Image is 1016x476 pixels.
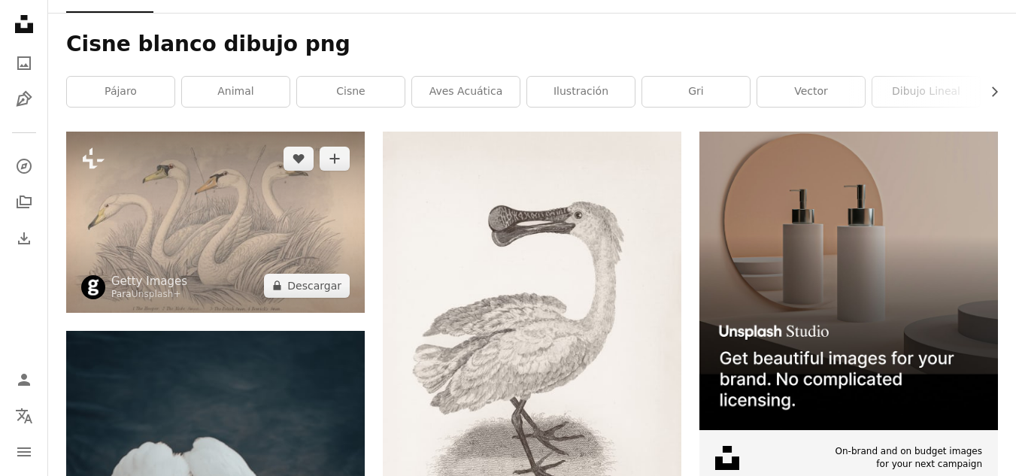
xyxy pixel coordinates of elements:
[9,365,39,395] a: Iniciar sesión / Registrarse
[872,77,980,107] a: Dibujo lineal
[527,77,635,107] a: ilustración
[715,446,739,470] img: file-1631678316303-ed18b8b5cb9cimage
[66,215,365,229] a: Cuatro cisnes, hacia 1830. De izquierda a derecha, el Hooper, el Cisne Mudo, el Cisne Polaco y el...
[699,132,998,430] img: file-1715714113747-b8b0561c490eimage
[320,147,350,171] button: Añade a la colección
[111,289,187,301] div: Para
[66,132,365,313] img: Cuatro cisnes, hacia 1830. De izquierda a derecha, el Hooper, el Cisne Mudo, el Cisne Polaco y el...
[284,147,314,171] button: Me gusta
[642,77,750,107] a: gri
[823,445,982,471] span: On-brand and on budget images for your next campaign
[981,77,998,107] button: desplazar lista a la derecha
[132,289,181,299] a: Unsplash+
[66,31,998,58] h1: Cisne blanco dibujo png
[757,77,865,107] a: vector
[9,401,39,431] button: Idioma
[182,77,290,107] a: animal
[412,77,520,107] a: aves acuática
[264,274,350,298] button: Descargar
[67,77,174,107] a: pájaro
[9,437,39,467] button: Menú
[9,84,39,114] a: Ilustraciones
[9,151,39,181] a: Explorar
[9,223,39,253] a: Historial de descargas
[9,187,39,217] a: Colecciones
[9,9,39,42] a: Inicio — Unsplash
[297,77,405,107] a: cisne
[383,372,681,386] a: Una ilustración detallada de un pájaro dodo
[111,274,187,289] a: Getty Images
[81,275,105,299] img: Ve al perfil de Getty Images
[9,48,39,78] a: Fotos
